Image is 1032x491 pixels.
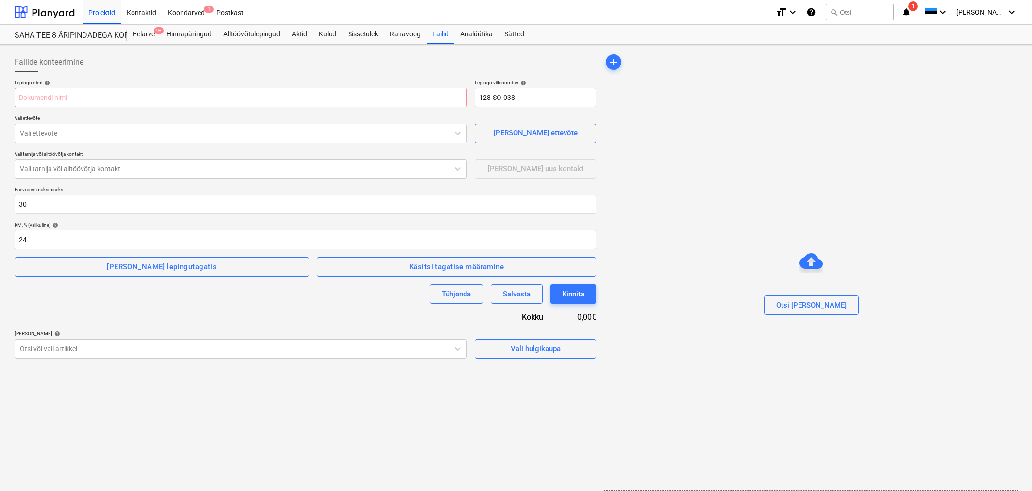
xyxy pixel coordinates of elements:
div: Lepingu nimi [15,80,467,86]
div: Kinnita [562,288,584,300]
p: Vali tarnija või alltöövõtja kontakt [15,151,467,159]
p: Vali ettevõte [15,115,467,123]
i: keyboard_arrow_down [937,6,949,18]
div: [PERSON_NAME] lepingutagatis [107,261,216,273]
button: [PERSON_NAME] ettevõte [475,124,596,143]
a: Hinnapäringud [161,25,217,44]
button: [PERSON_NAME] lepingutagatis [15,257,309,277]
i: keyboard_arrow_down [1006,6,1017,18]
button: Käsitsi tagatise määramine [317,257,597,277]
span: help [52,331,60,337]
span: 9+ [154,27,164,34]
span: search [830,8,838,16]
a: Aktid [286,25,313,44]
input: Dokumendi nimi [15,88,467,107]
span: 1 [204,6,214,13]
div: Otsi [PERSON_NAME] [776,299,847,312]
a: Analüütika [454,25,499,44]
input: Päevi arve maksmiseks [15,195,596,214]
p: Päevi arve maksmiseks [15,186,596,195]
button: Otsi [PERSON_NAME] [764,296,859,315]
div: 0,00€ [559,311,596,323]
div: Tühjenda [442,288,471,300]
input: KM, % [15,230,596,249]
div: Vali hulgikaupa [511,343,561,355]
button: Salvesta [491,284,543,304]
div: Otsi [PERSON_NAME] [604,82,1018,491]
span: 1 [908,1,918,11]
i: notifications [901,6,911,18]
div: SAHA TEE 8 ÄRIPINDADEGA KORTERMAJA [15,31,116,41]
div: Kokku [470,311,559,323]
span: Failide konteerimine [15,56,83,68]
a: Sissetulek [342,25,384,44]
a: Eelarve9+ [127,25,161,44]
i: format_size [775,6,787,18]
a: Failid [427,25,454,44]
div: Käsitsi tagatise määramine [409,261,504,273]
div: Lepingu viitenumber [475,80,596,86]
span: help [42,80,50,86]
span: [PERSON_NAME] [956,8,1005,16]
a: Kulud [313,25,342,44]
div: Eelarve [127,25,161,44]
div: Salvesta [503,288,531,300]
button: Kinnita [550,284,596,304]
span: help [50,222,58,228]
button: Tühjenda [430,284,483,304]
a: Rahavoog [384,25,427,44]
a: Alltöövõtulepingud [217,25,286,44]
iframe: Chat Widget [983,444,1032,491]
div: [PERSON_NAME] [15,330,467,337]
button: Otsi [826,4,894,20]
span: add [608,56,619,68]
div: KM, % (valikuline) [15,222,596,228]
div: [PERSON_NAME] ettevõte [494,127,578,139]
i: Abikeskus [806,6,816,18]
a: Sätted [499,25,530,44]
span: help [518,80,526,86]
input: Viitenumber [475,88,596,107]
button: Vali hulgikaupa [475,339,596,359]
i: keyboard_arrow_down [787,6,799,18]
